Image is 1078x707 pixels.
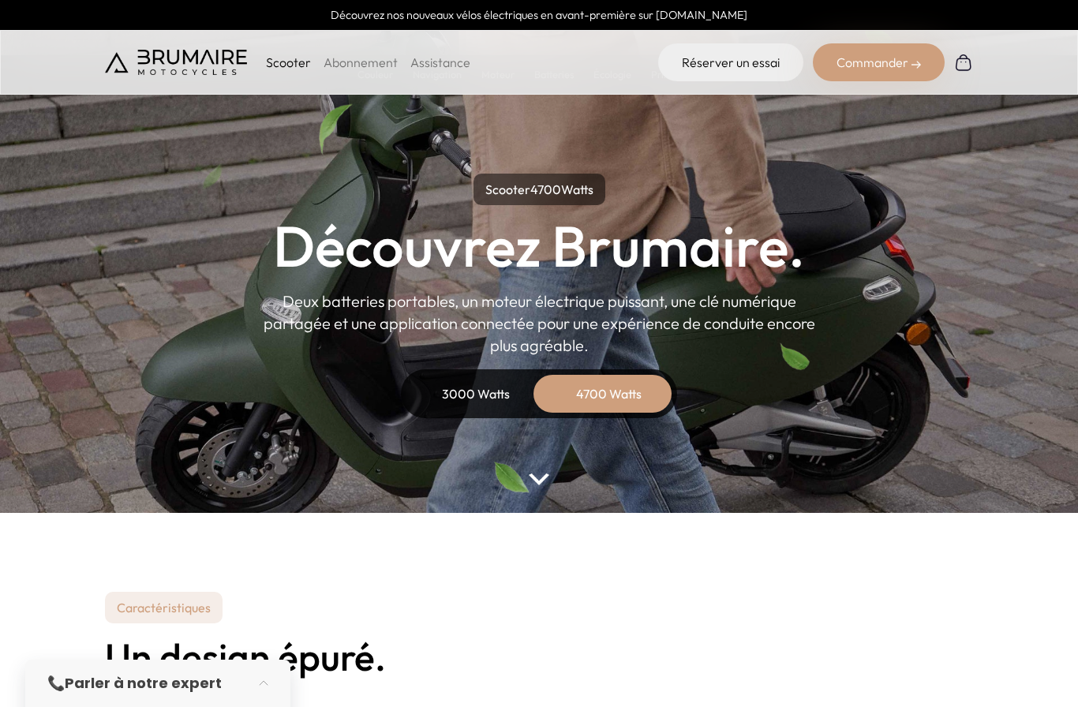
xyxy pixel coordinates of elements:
[266,53,311,72] p: Scooter
[105,50,247,75] img: Brumaire Motocycles
[273,218,805,275] h1: Découvrez Brumaire.
[999,633,1062,691] iframe: Gorgias live chat messenger
[529,473,549,485] img: arrow-bottom.png
[410,54,470,70] a: Assistance
[324,54,398,70] a: Abonnement
[813,43,945,81] div: Commander
[263,290,815,357] p: Deux batteries portables, un moteur électrique puissant, une clé numérique partagée et une applic...
[105,636,973,678] h2: Un design épuré.
[545,375,672,413] div: 4700 Watts
[530,181,561,197] span: 4700
[911,60,921,69] img: right-arrow-2.png
[473,174,605,205] p: Scooter Watts
[954,53,973,72] img: Panier
[413,375,539,413] div: 3000 Watts
[658,43,803,81] a: Réserver un essai
[105,592,223,623] p: Caractéristiques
